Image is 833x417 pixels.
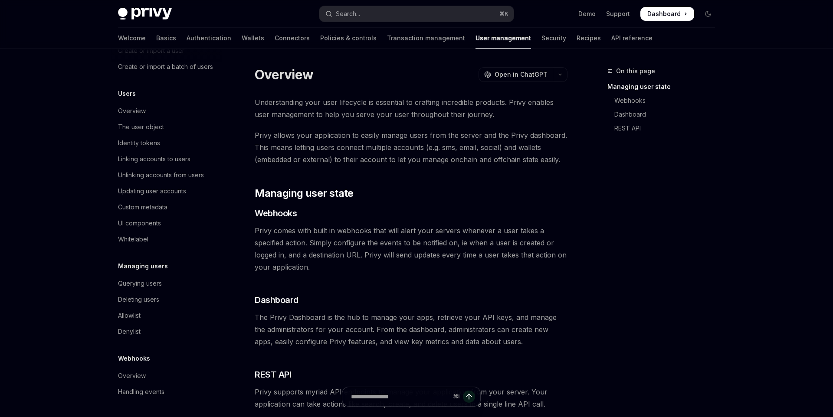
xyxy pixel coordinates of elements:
a: Recipes [577,28,601,49]
a: Whitelabel [111,231,222,247]
a: REST API [607,121,722,135]
span: The Privy Dashboard is the hub to manage your apps, retrieve your API keys, and manage the admini... [255,311,567,348]
div: Updating user accounts [118,186,186,196]
a: Denylist [111,324,222,339]
a: Linking accounts to users [111,151,222,167]
button: Send message [463,391,475,403]
a: The user object [111,119,222,135]
div: Create or import a batch of users [118,62,213,72]
a: Policies & controls [320,28,377,49]
div: Allowlist [118,310,141,321]
a: Wallets [242,28,264,49]
span: Managing user state [255,186,354,200]
a: Welcome [118,28,146,49]
div: Unlinking accounts from users [118,170,204,180]
span: Privy comes with built in webhooks that will alert your servers whenever a user takes a specified... [255,225,567,273]
a: Unlinking accounts from users [111,167,222,183]
div: Overview [118,106,146,116]
a: Allowlist [111,308,222,323]
div: UI components [118,218,161,228]
span: Dashboard [647,10,681,18]
button: Toggle dark mode [701,7,715,21]
span: REST API [255,368,291,381]
div: Linking accounts to users [118,154,190,164]
span: On this page [616,66,655,76]
a: Transaction management [387,28,465,49]
a: User management [476,28,531,49]
img: dark logo [118,8,172,20]
input: Ask a question... [351,387,449,406]
a: Handling events [111,384,222,400]
a: Deleting users [111,292,222,307]
h5: Users [118,88,136,99]
a: Dashboard [640,7,694,21]
div: Whitelabel [118,234,148,244]
div: Querying users [118,278,162,289]
a: Demo [578,10,596,18]
a: Support [606,10,630,18]
span: Open in ChatGPT [495,70,548,79]
button: Open in ChatGPT [479,67,553,82]
div: Handling events [118,387,164,397]
span: Privy allows your application to easily manage users from the server and the Privy dashboard. Thi... [255,129,567,166]
div: Denylist [118,326,141,337]
h5: Managing users [118,261,168,271]
div: Search... [336,9,360,19]
span: Understanding your user lifecycle is essential to crafting incredible products. Privy enables use... [255,96,567,121]
a: Connectors [275,28,310,49]
button: Open search [319,6,514,22]
a: UI components [111,215,222,231]
div: Overview [118,371,146,381]
h1: Overview [255,67,313,82]
a: Identity tokens [111,135,222,151]
a: Managing user state [607,80,722,94]
a: Updating user accounts [111,183,222,199]
span: ⌘ K [499,10,508,17]
a: API reference [611,28,653,49]
a: Webhooks [607,94,722,108]
div: Deleting users [118,294,159,305]
a: Overview [111,103,222,119]
a: Authentication [187,28,231,49]
a: Create or import a batch of users [111,59,222,75]
div: Identity tokens [118,138,160,148]
div: Custom metadata [118,202,167,212]
a: Dashboard [607,108,722,121]
a: Custom metadata [111,199,222,215]
a: Security [541,28,566,49]
a: Overview [111,368,222,384]
div: The user object [118,122,164,132]
h5: Webhooks [118,353,150,364]
a: Basics [156,28,176,49]
a: Querying users [111,276,222,291]
span: Dashboard [255,294,298,306]
span: Webhooks [255,207,297,219]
